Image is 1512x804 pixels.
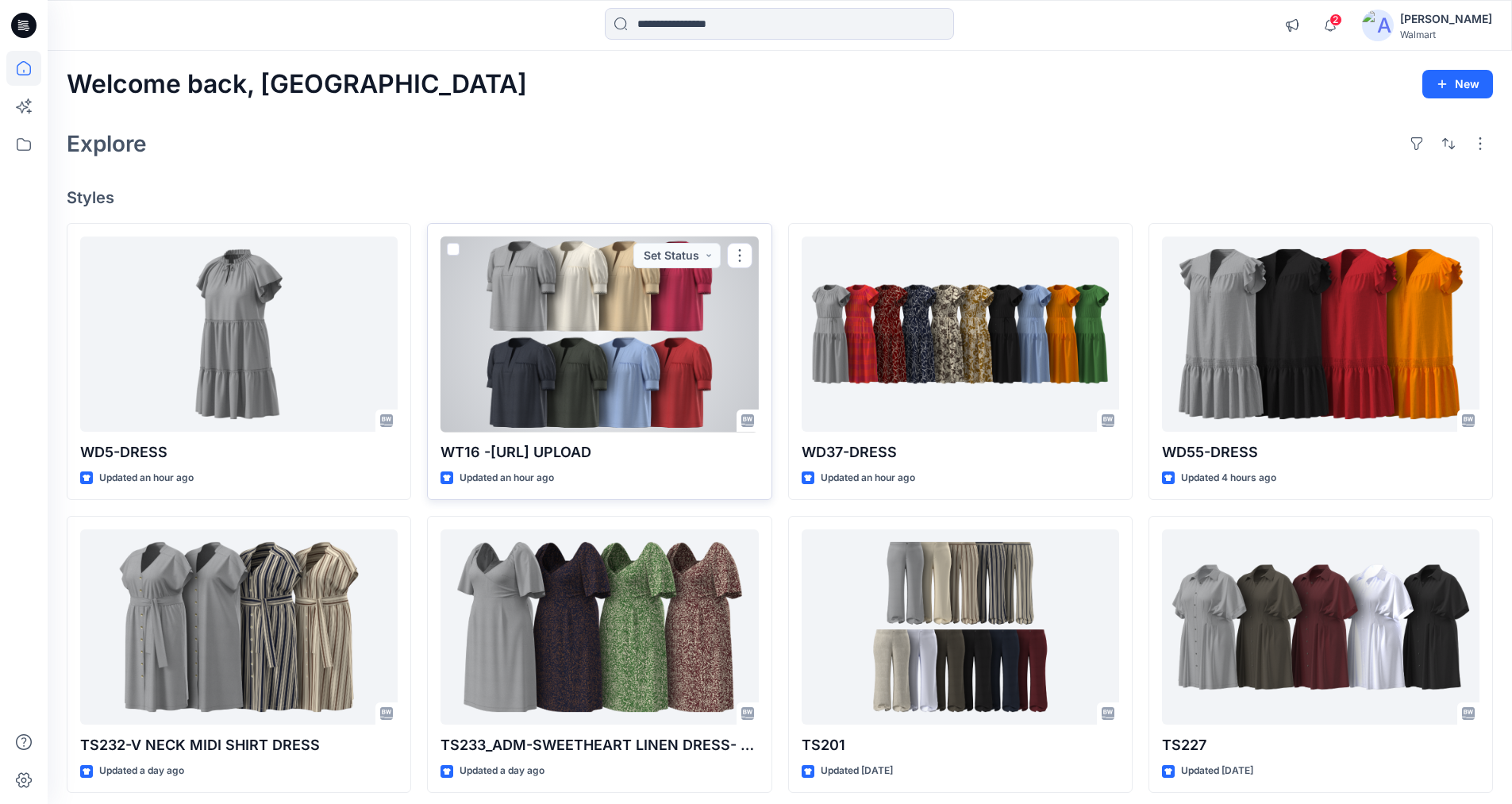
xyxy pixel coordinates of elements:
p: Updated 4 hours ago [1181,470,1276,487]
a: TS227 [1162,529,1479,725]
a: TS201 [802,529,1119,725]
a: WD55-DRESS [1162,237,1479,433]
button: New [1422,70,1493,98]
img: avatar [1362,10,1394,41]
p: Updated an hour ago [821,470,915,487]
p: Updated an hour ago [99,470,194,487]
a: TS233_ADM-SWEETHEART LINEN DRESS- (22-06-25) 1X [441,529,758,725]
h4: Styles [67,188,1493,207]
a: WT16 -21-06-25-WALMART-SZ-M.bw UPLOAD [441,237,758,433]
p: Updated a day ago [99,763,184,779]
div: [PERSON_NAME] [1400,10,1492,29]
p: WD55-DRESS [1162,441,1479,464]
p: WD37-DRESS [802,441,1119,464]
h2: Welcome back, [GEOGRAPHIC_DATA] [67,70,527,99]
p: TS201 [802,734,1119,756]
p: TS227 [1162,734,1479,756]
p: WD5-DRESS [80,441,398,464]
p: Updated a day ago [460,763,544,779]
p: TS232-V NECK MIDI SHIRT DRESS [80,734,398,756]
p: TS233_ADM-SWEETHEART LINEN DRESS- ([DATE]) 1X [441,734,758,756]
a: TS232-V NECK MIDI SHIRT DRESS [80,529,398,725]
div: Walmart [1400,29,1492,40]
a: WD5-DRESS [80,237,398,433]
p: WT16 -[URL] UPLOAD [441,441,758,464]
p: Updated an hour ago [460,470,554,487]
p: Updated [DATE] [1181,763,1253,779]
a: WD37-DRESS [802,237,1119,433]
span: 2 [1329,13,1342,26]
p: Updated [DATE] [821,763,893,779]
h2: Explore [67,131,147,156]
